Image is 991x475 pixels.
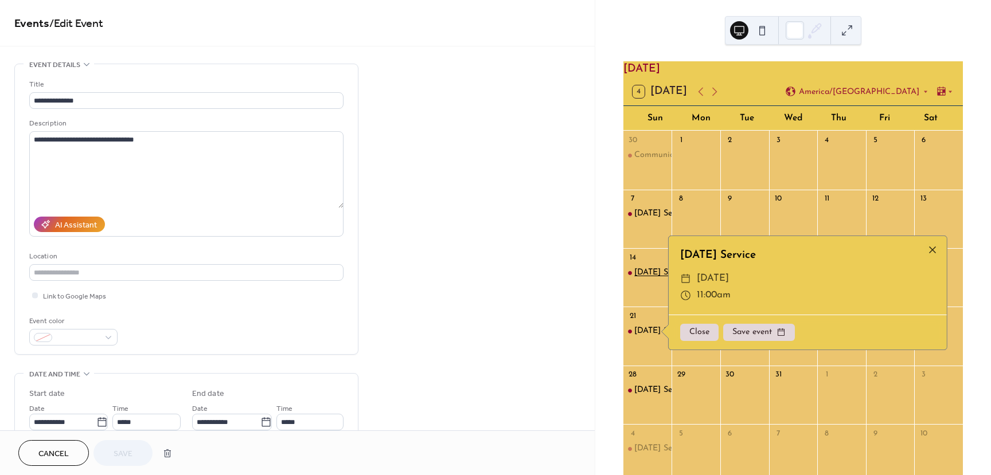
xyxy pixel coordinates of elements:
[676,370,686,380] div: 29
[773,428,783,438] div: 7
[770,106,816,131] div: Wed
[634,384,689,396] div: [DATE] Service
[29,117,341,129] div: Description
[29,250,341,262] div: Location
[627,135,638,145] div: 30
[773,194,783,204] div: 10
[14,13,49,35] a: Events
[43,291,106,303] span: Link to Google Maps
[697,270,729,287] span: [DATE]
[38,448,69,460] span: Cancel
[34,217,105,232] button: AI Assistant
[919,370,929,380] div: 3
[669,248,947,264] div: [DATE] Service
[862,106,908,131] div: Fri
[870,135,880,145] div: 5
[676,428,686,438] div: 5
[623,267,672,278] div: Sunday Service
[18,440,89,466] button: Cancel
[276,403,292,415] span: Time
[29,315,115,327] div: Event color
[676,194,686,204] div: 8
[633,106,678,131] div: Sun
[112,403,128,415] span: Time
[919,135,929,145] div: 6
[623,150,672,161] div: Communion Sunday at Wesley
[623,61,963,78] div: [DATE]
[627,311,638,321] div: 21
[773,135,783,145] div: 3
[821,428,832,438] div: 8
[29,368,80,380] span: Date and time
[821,135,832,145] div: 4
[629,83,692,101] button: 4[DATE]
[870,370,880,380] div: 2
[908,106,954,131] div: Sat
[919,194,929,204] div: 13
[724,428,735,438] div: 6
[627,252,638,262] div: 14
[870,428,880,438] div: 9
[192,388,224,400] div: End date
[627,428,638,438] div: 4
[724,370,735,380] div: 30
[680,324,719,341] button: Close
[821,194,832,204] div: 11
[49,13,103,35] span: / Edit Event
[623,208,672,219] div: Sunday Service
[634,443,689,454] div: [DATE] Service
[627,370,638,380] div: 28
[634,267,689,278] div: [DATE] Service
[634,208,689,219] div: [DATE] Service
[724,194,735,204] div: 9
[678,106,724,131] div: Mon
[676,135,686,145] div: 1
[697,287,731,304] span: 11:00am
[773,370,783,380] div: 31
[816,106,862,131] div: Thu
[724,106,770,131] div: Tue
[723,324,795,341] button: Save event
[192,403,208,415] span: Date
[29,388,65,400] div: Start date
[634,150,808,161] div: Communion [DATE] at [GEOGRAPHIC_DATA]
[870,194,880,204] div: 12
[799,88,919,96] span: America/[GEOGRAPHIC_DATA]
[29,78,341,91] div: Title
[623,384,672,396] div: Sunday Service
[919,428,929,438] div: 10
[724,135,735,145] div: 2
[821,370,832,380] div: 1
[55,219,97,231] div: AI Assistant
[627,194,638,204] div: 7
[634,325,689,337] div: [DATE] Service
[680,270,691,287] div: ​
[29,59,80,71] span: Event details
[29,403,45,415] span: Date
[623,443,672,454] div: Sunday Service
[623,325,672,337] div: Sunday Service
[680,287,691,304] div: ​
